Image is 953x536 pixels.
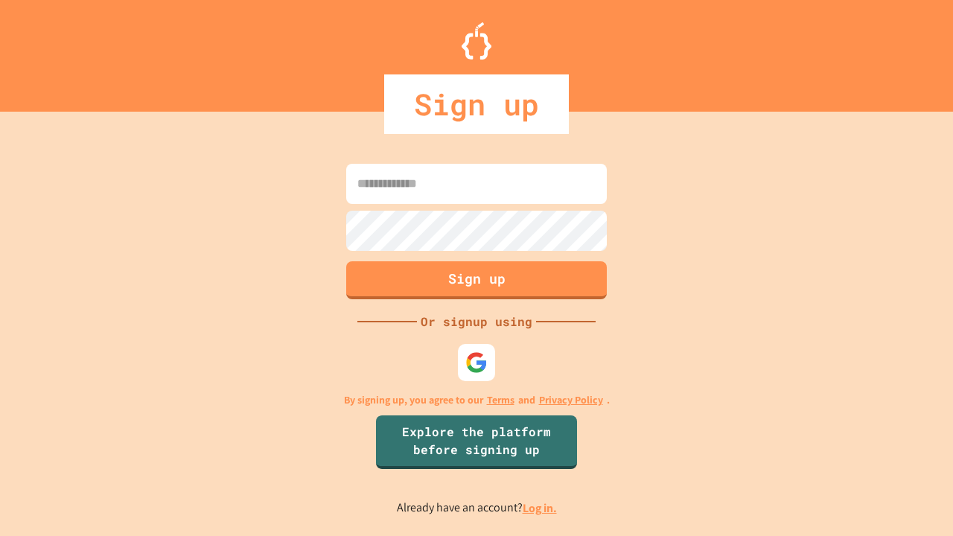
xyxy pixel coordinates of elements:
[465,351,488,374] img: google-icon.svg
[376,415,577,469] a: Explore the platform before signing up
[417,313,536,331] div: Or signup using
[397,499,557,517] p: Already have an account?
[346,261,607,299] button: Sign up
[384,74,569,134] div: Sign up
[539,392,603,408] a: Privacy Policy
[523,500,557,516] a: Log in.
[487,392,514,408] a: Terms
[462,22,491,60] img: Logo.svg
[344,392,610,408] p: By signing up, you agree to our and .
